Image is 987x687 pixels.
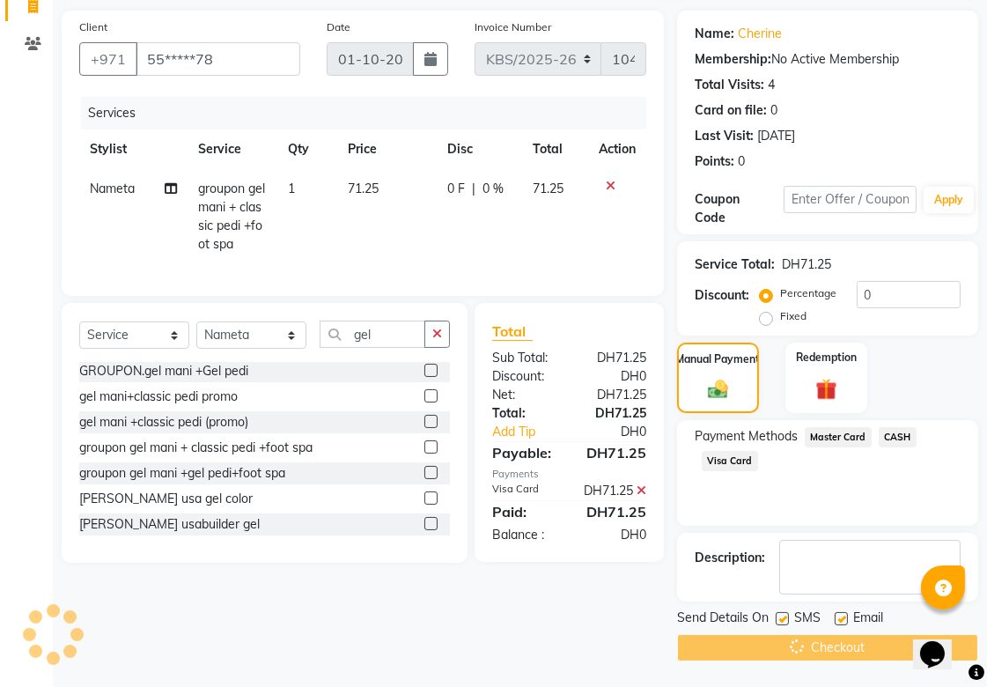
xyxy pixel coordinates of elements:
th: Qty [277,129,337,169]
label: Invoice Number [475,19,551,35]
label: Manual Payment [676,351,761,367]
div: DH0 [570,367,660,386]
div: groupon gel mani + classic pedi +foot spa [79,439,313,457]
span: 0 % [482,180,504,198]
input: Enter Offer / Coupon Code [784,186,917,213]
div: 0 [770,101,777,120]
label: Fixed [780,308,807,324]
div: [PERSON_NAME] usa gel color [79,490,253,508]
th: Disc [437,129,522,169]
div: Balance : [479,526,570,544]
div: Discount: [479,367,570,386]
span: 71.25 [348,181,379,196]
div: DH71.25 [570,349,660,367]
div: Payments [492,467,646,482]
button: Apply [924,187,974,213]
div: Name: [695,25,734,43]
div: Card on file: [695,101,767,120]
th: Action [588,129,646,169]
div: gel mani+classic pedi promo [79,388,238,406]
div: Total: [479,404,570,423]
label: Percentage [780,285,836,301]
div: DH71.25 [570,501,660,522]
div: DH71.25 [570,404,660,423]
button: +971 [79,42,137,76]
a: Add Tip [479,423,585,441]
div: Sub Total: [479,349,570,367]
div: gel mani +classic pedi (promo) [79,413,248,432]
span: 71.25 [533,181,563,196]
div: Net: [479,386,570,404]
div: DH71.25 [570,386,660,404]
span: Email [853,609,883,631]
span: Nameta [90,181,135,196]
input: Search by Name/Mobile/Email/Code [136,42,300,76]
div: Discount: [695,286,749,305]
div: [PERSON_NAME] usabuilder gel [79,515,260,534]
th: Service [188,129,278,169]
label: Client [79,19,107,35]
div: Services [81,97,659,129]
div: Payable: [479,442,570,463]
div: Visa Card [479,482,570,500]
div: 0 [738,152,745,171]
span: SMS [794,609,821,631]
th: Price [337,129,437,169]
div: Last Visit: [695,127,754,145]
span: | [472,180,475,198]
div: [DATE] [757,127,795,145]
div: DH0 [570,526,660,544]
span: 1 [288,181,295,196]
div: DH0 [585,423,659,441]
span: Send Details On [677,609,769,631]
th: Total [522,129,588,169]
div: Points: [695,152,734,171]
span: CASH [879,427,917,447]
div: Coupon Code [695,190,784,227]
span: Master Card [805,427,872,447]
div: DH71.25 [570,482,660,500]
label: Date [327,19,350,35]
div: Service Total: [695,255,775,274]
div: Total Visits: [695,76,764,94]
span: groupon gel mani + classic pedi +foot spa [198,181,265,252]
div: No Active Membership [695,50,961,69]
div: GROUPON.gel mani +Gel pedi [79,362,248,380]
iframe: chat widget [913,617,969,669]
div: groupon gel mani +gel pedi+foot spa [79,464,285,483]
div: 4 [768,76,775,94]
img: _gift.svg [809,376,844,403]
div: Description: [695,549,765,567]
span: Total [492,322,533,341]
div: DH71.25 [782,255,831,274]
a: Cherine [738,25,782,43]
input: Search or Scan [320,321,425,348]
span: Visa Card [702,451,758,471]
label: Redemption [796,350,857,366]
img: _cash.svg [702,378,734,401]
div: DH71.25 [570,442,660,463]
div: Membership: [695,50,771,69]
span: 0 F [447,180,465,198]
div: Paid: [479,501,570,522]
th: Stylist [79,129,188,169]
span: Payment Methods [695,427,798,446]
